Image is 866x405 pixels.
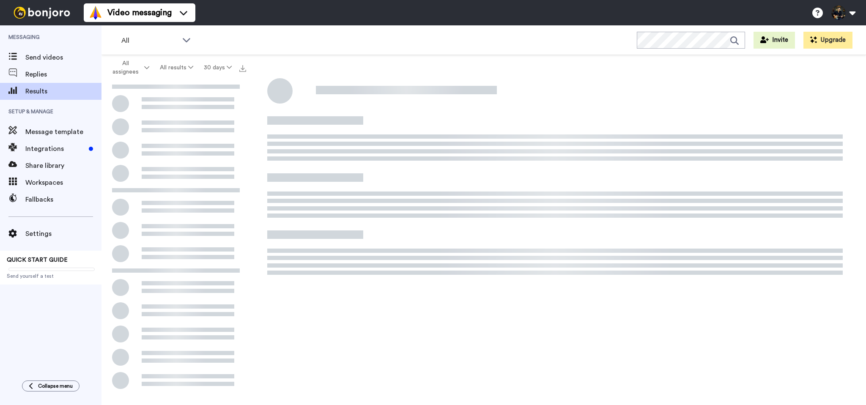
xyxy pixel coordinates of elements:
[25,52,101,63] span: Send videos
[108,59,143,76] span: All assignees
[22,380,79,391] button: Collapse menu
[25,229,101,239] span: Settings
[25,194,101,205] span: Fallbacks
[25,178,101,188] span: Workspaces
[121,36,178,46] span: All
[25,144,85,154] span: Integrations
[803,32,852,49] button: Upgrade
[7,273,95,279] span: Send yourself a test
[103,56,155,79] button: All assignees
[239,65,246,72] img: export.svg
[25,127,101,137] span: Message template
[155,60,199,75] button: All results
[25,69,101,79] span: Replies
[89,6,102,19] img: vm-color.svg
[25,86,101,96] span: Results
[754,32,795,49] button: Invite
[38,383,73,389] span: Collapse menu
[198,60,237,75] button: 30 days
[237,61,249,74] button: Export all results that match these filters now.
[25,161,101,171] span: Share library
[10,7,74,19] img: bj-logo-header-white.svg
[7,257,68,263] span: QUICK START GUIDE
[107,7,172,19] span: Video messaging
